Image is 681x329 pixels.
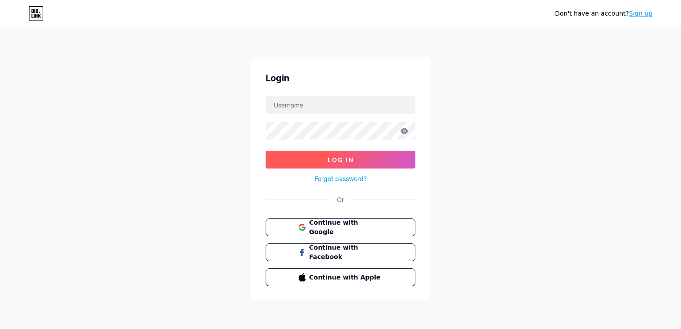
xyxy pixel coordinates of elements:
[266,243,415,261] button: Continue with Facebook
[266,71,415,85] div: Login
[315,174,367,183] a: Forgot password?
[555,9,652,18] div: Don't have an account?
[266,151,415,169] button: Log In
[629,10,652,17] a: Sign up
[309,218,383,237] span: Continue with Google
[266,268,415,286] button: Continue with Apple
[266,96,415,114] input: Username
[309,273,383,282] span: Continue with Apple
[328,156,354,164] span: Log In
[266,218,415,236] button: Continue with Google
[337,195,344,204] div: Or
[309,243,383,262] span: Continue with Facebook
